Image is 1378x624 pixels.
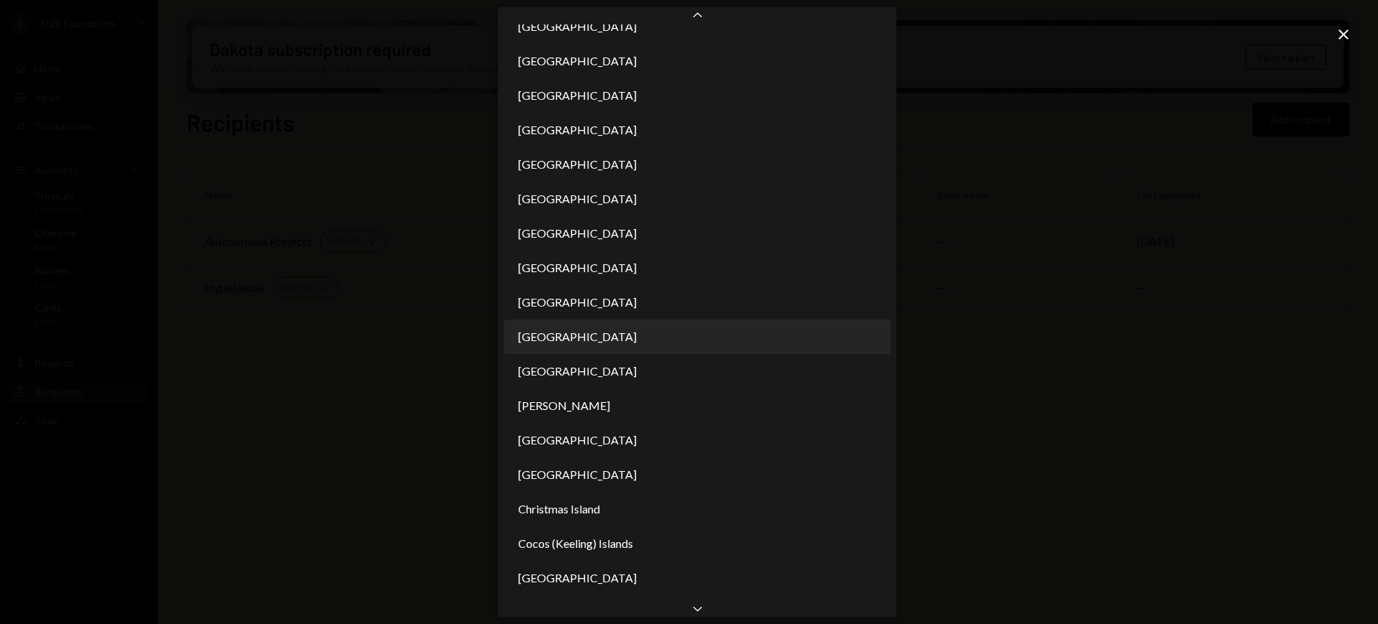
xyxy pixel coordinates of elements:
span: [GEOGRAPHIC_DATA] [518,121,637,139]
span: [GEOGRAPHIC_DATA] [518,328,637,345]
span: [PERSON_NAME] [518,397,610,414]
span: [GEOGRAPHIC_DATA] [518,259,637,276]
span: [GEOGRAPHIC_DATA] [518,569,637,587]
span: Christmas Island [518,500,600,518]
span: [GEOGRAPHIC_DATA] [518,156,637,173]
span: [GEOGRAPHIC_DATA] [518,18,637,35]
span: [GEOGRAPHIC_DATA] [518,190,637,208]
span: [GEOGRAPHIC_DATA] [518,363,637,380]
span: [GEOGRAPHIC_DATA] [518,432,637,449]
span: Cocos (Keeling) Islands [518,535,633,552]
span: [GEOGRAPHIC_DATA] [518,225,637,242]
span: [GEOGRAPHIC_DATA] [518,466,637,483]
span: [GEOGRAPHIC_DATA] [518,87,637,104]
span: [GEOGRAPHIC_DATA] [518,52,637,70]
span: [GEOGRAPHIC_DATA] [518,294,637,311]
